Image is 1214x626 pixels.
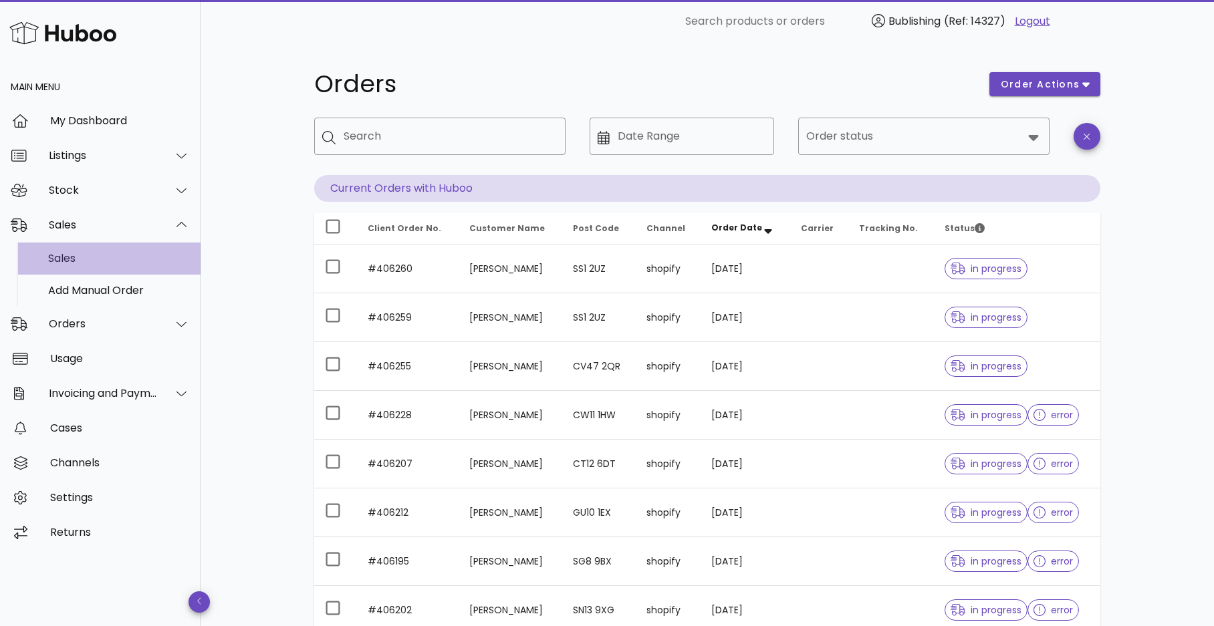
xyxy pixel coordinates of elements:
span: in progress [951,508,1021,517]
div: Returns [50,526,190,538]
button: order actions [989,72,1100,96]
th: Client Order No. [357,212,459,245]
span: Carrier [801,222,834,234]
span: error [1034,410,1073,420]
td: SS1 2UZ [562,245,636,293]
td: [DATE] [701,488,791,537]
th: Tracking No. [848,212,934,245]
span: (Ref: 14327) [944,13,1005,29]
span: in progress [951,459,1021,468]
td: [DATE] [701,342,791,391]
span: Status [945,222,985,234]
td: shopify [636,391,700,440]
span: in progress [951,313,1021,322]
td: [PERSON_NAME] [459,342,562,391]
span: in progress [951,410,1021,420]
span: in progress [951,264,1021,273]
div: Order status [798,118,1050,155]
td: [PERSON_NAME] [459,245,562,293]
td: SG8 9BX [562,537,636,586]
span: order actions [1000,77,1080,92]
td: [DATE] [701,440,791,488]
td: shopify [636,537,700,586]
th: Order Date: Sorted descending. Activate to remove sorting. [701,212,791,245]
span: Customer Name [469,222,545,234]
td: #406207 [357,440,459,488]
h1: Orders [314,72,973,96]
th: Post Code [562,212,636,245]
td: [DATE] [701,537,791,586]
td: #406259 [357,293,459,342]
span: Client Order No. [368,222,441,234]
div: Invoicing and Payments [49,387,158,400]
span: error [1034,508,1073,517]
span: Order Date [711,222,762,233]
span: Post Code [573,222,619,234]
div: Stock [49,184,158,196]
div: Channels [50,456,190,469]
td: #406195 [357,537,459,586]
td: [DATE] [701,245,791,293]
span: in progress [951,605,1021,615]
img: Huboo Logo [9,19,116,47]
div: Sales [48,252,190,265]
td: CV47 2QR [562,342,636,391]
span: Bublishing [888,13,941,29]
a: Logout [1015,13,1050,29]
td: [PERSON_NAME] [459,488,562,537]
td: #406255 [357,342,459,391]
p: Current Orders with Huboo [314,175,1100,202]
td: [PERSON_NAME] [459,391,562,440]
td: shopify [636,342,700,391]
div: Cases [50,422,190,434]
span: error [1034,459,1073,468]
td: [DATE] [701,391,791,440]
th: Carrier [790,212,848,245]
td: shopify [636,245,700,293]
td: shopify [636,440,700,488]
span: Channel [646,222,685,234]
th: Status [934,212,1100,245]
span: Tracking No. [859,222,918,234]
span: error [1034,557,1073,566]
div: Usage [50,352,190,365]
span: in progress [951,361,1021,371]
td: CT12 6DT [562,440,636,488]
td: GU10 1EX [562,488,636,537]
td: shopify [636,488,700,537]
th: Customer Name [459,212,562,245]
td: CW11 1HW [562,391,636,440]
div: My Dashboard [50,114,190,127]
td: [DATE] [701,293,791,342]
div: Orders [49,317,158,330]
div: Sales [49,218,158,231]
td: #406260 [357,245,459,293]
td: SS1 2UZ [562,293,636,342]
span: error [1034,605,1073,615]
td: #406212 [357,488,459,537]
td: [PERSON_NAME] [459,293,562,342]
th: Channel [636,212,700,245]
span: in progress [951,557,1021,566]
td: shopify [636,293,700,342]
td: [PERSON_NAME] [459,537,562,586]
td: [PERSON_NAME] [459,440,562,488]
div: Settings [50,491,190,504]
div: Listings [49,149,158,162]
div: Add Manual Order [48,284,190,297]
td: #406228 [357,391,459,440]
